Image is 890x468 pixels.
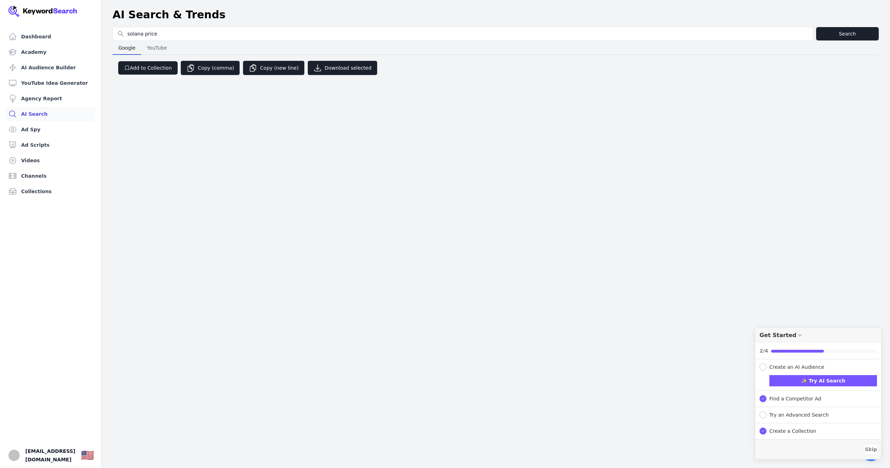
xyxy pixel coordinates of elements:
button: Collapse Checklist [755,328,881,359]
img: Артем Лахтарина [8,450,20,461]
div: Create a Collection [769,428,816,435]
button: ✨ Try AI Search [769,375,877,386]
a: AI Search [6,107,95,121]
button: Download selected [307,61,377,75]
span: Skip [865,446,877,453]
button: Collapse Checklist [755,359,881,371]
button: Add to Collection [118,61,178,75]
button: Open user button [8,450,20,461]
button: 🇺🇸 [81,448,94,462]
button: Expand Checklist [755,407,881,423]
a: Collections [6,184,95,198]
span: [EMAIL_ADDRESS][DOMAIN_NAME] [25,447,75,464]
a: Videos [6,153,95,167]
div: 2/4 [759,347,768,355]
button: Search [816,27,879,40]
div: Create an AI Audience [769,363,824,371]
a: Dashboard [6,30,95,44]
a: Agency Report [6,91,95,106]
div: Get Started [755,327,882,460]
span: Google [115,43,138,53]
button: Skip [865,444,877,455]
span: YouTube [144,43,170,53]
input: Search [113,27,813,40]
button: Copy (comma) [180,61,240,75]
a: AI Audience Builder [6,61,95,75]
div: 🇺🇸 [81,449,94,462]
a: Ad Spy [6,122,95,137]
div: Find a Competitor Ad [769,395,821,403]
button: Expand Checklist [755,423,881,439]
a: Academy [6,45,95,59]
div: Try an Advanced Search [769,411,829,419]
span: ✨ Try AI Search [801,377,845,385]
div: Drag to move checklist [755,328,881,343]
a: Ad Scripts [6,138,95,152]
a: Channels [6,169,95,183]
a: YouTube Idea Generator [6,76,95,90]
button: Expand Checklist [755,391,881,407]
div: Get Started [759,332,796,339]
button: Copy (new line) [243,61,305,75]
h1: AI Search & Trends [113,8,225,21]
img: Your Company [8,6,77,17]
